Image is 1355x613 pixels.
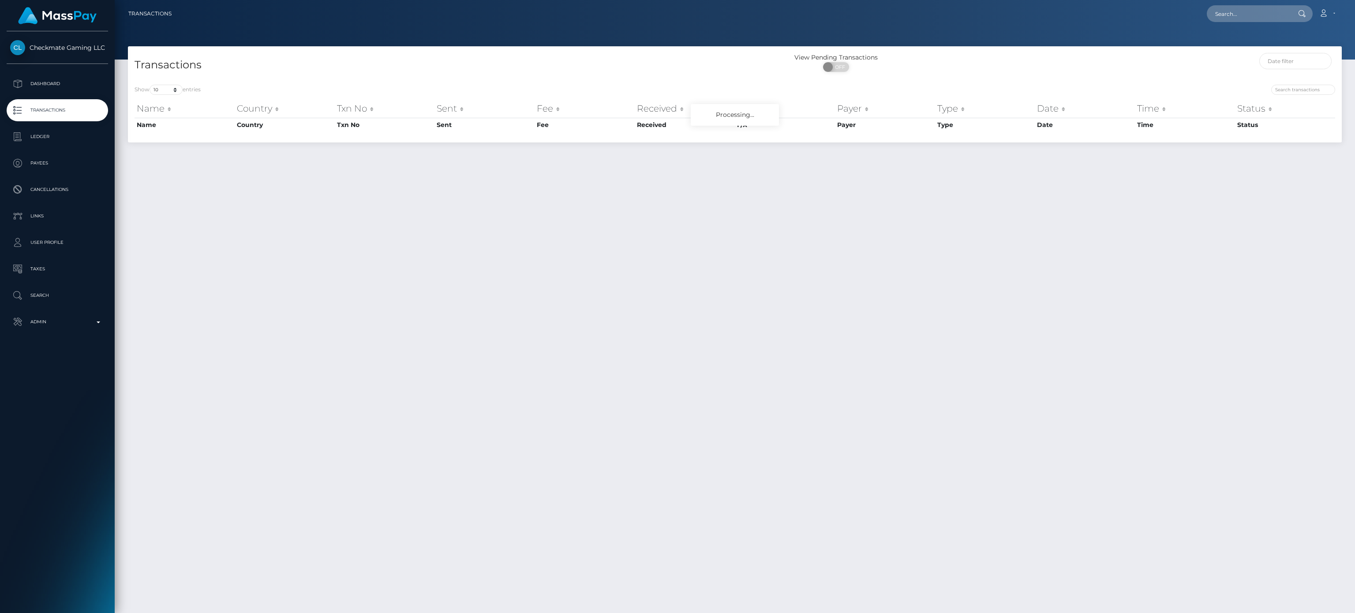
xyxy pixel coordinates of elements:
[7,179,108,201] a: Cancellations
[735,118,835,132] th: F/X
[1135,100,1235,117] th: Time
[7,258,108,280] a: Taxes
[7,311,108,333] a: Admin
[10,315,105,329] p: Admin
[7,44,108,52] span: Checkmate Gaming LLC
[10,104,105,117] p: Transactions
[1271,85,1335,95] input: Search transactions
[7,232,108,254] a: User Profile
[1259,53,1332,69] input: Date filter
[135,85,201,95] label: Show entries
[635,100,735,117] th: Received
[135,57,728,73] h4: Transactions
[150,85,183,95] select: Showentries
[335,100,435,117] th: Txn No
[7,73,108,95] a: Dashboard
[434,118,535,132] th: Sent
[691,104,779,126] div: Processing...
[10,183,105,196] p: Cancellations
[235,100,335,117] th: Country
[7,152,108,174] a: Payees
[835,118,935,132] th: Payer
[10,77,105,90] p: Dashboard
[935,118,1035,132] th: Type
[535,118,635,132] th: Fee
[828,62,850,72] span: OFF
[1207,5,1290,22] input: Search...
[10,130,105,143] p: Ledger
[835,100,935,117] th: Payer
[7,205,108,227] a: Links
[7,284,108,306] a: Search
[1135,118,1235,132] th: Time
[735,53,937,62] div: View Pending Transactions
[128,4,172,23] a: Transactions
[535,100,635,117] th: Fee
[10,236,105,249] p: User Profile
[7,126,108,148] a: Ledger
[7,99,108,121] a: Transactions
[10,40,25,55] img: Checkmate Gaming LLC
[335,118,435,132] th: Txn No
[935,100,1035,117] th: Type
[18,7,97,24] img: MassPay Logo
[135,100,235,117] th: Name
[10,262,105,276] p: Taxes
[10,157,105,170] p: Payees
[635,118,735,132] th: Received
[735,100,835,117] th: F/X
[10,289,105,302] p: Search
[1035,118,1135,132] th: Date
[1235,118,1335,132] th: Status
[1035,100,1135,117] th: Date
[434,100,535,117] th: Sent
[135,118,235,132] th: Name
[10,209,105,223] p: Links
[1235,100,1335,117] th: Status
[235,118,335,132] th: Country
